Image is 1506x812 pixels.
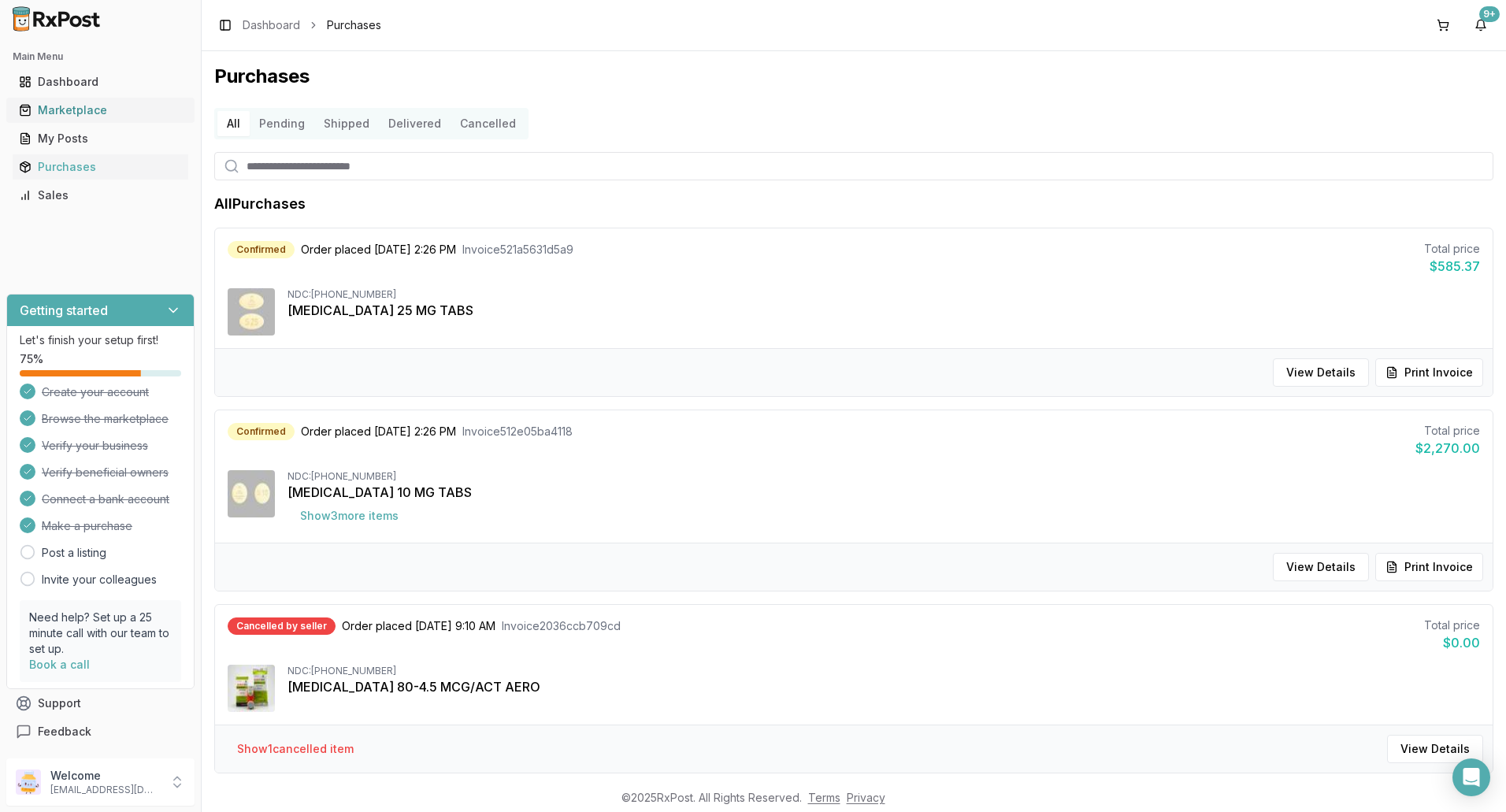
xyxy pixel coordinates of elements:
button: View Details [1273,553,1369,581]
div: 9+ [1479,6,1500,22]
img: User avatar [16,769,41,795]
button: Marketplace [6,98,195,123]
div: Total price [1415,423,1480,439]
p: Need help? Set up a 25 minute call with our team to set up. [29,610,172,657]
span: Create your account [42,384,149,400]
a: Privacy [847,791,885,804]
a: Post a listing [42,545,106,561]
h2: Main Menu [13,50,188,63]
a: Purchases [13,153,188,181]
span: Verify your business [42,438,148,454]
a: Terms [808,791,840,804]
button: Delivered [379,111,451,136]
button: Show3more items [287,502,411,530]
span: Order placed [DATE] 2:26 PM [301,424,456,439]
div: [MEDICAL_DATA] 25 MG TABS [287,301,1480,320]
div: Cancelled by seller [228,617,336,635]
div: Total price [1424,617,1480,633]
span: Verify beneficial owners [42,465,169,480]
span: Purchases [327,17,381,33]
div: Confirmed [228,423,295,440]
button: Pending [250,111,314,136]
h1: All Purchases [214,193,306,215]
span: Browse the marketplace [42,411,169,427]
div: My Posts [19,131,182,146]
button: Sales [6,183,195,208]
span: Invoice 2036ccb709cd [502,618,621,634]
button: View Details [1273,358,1369,387]
img: Symbicort 80-4.5 MCG/ACT AERO [228,665,275,712]
p: Let's finish your setup first! [20,332,181,348]
nav: breadcrumb [243,17,381,33]
span: 75 % [20,351,43,367]
div: $0.00 [1424,633,1480,652]
div: [MEDICAL_DATA] 80-4.5 MCG/ACT AERO [287,677,1480,696]
div: [MEDICAL_DATA] 10 MG TABS [287,483,1480,502]
p: [EMAIL_ADDRESS][DOMAIN_NAME] [50,784,160,796]
div: $585.37 [1424,257,1480,276]
button: Show1cancelled item [224,735,366,763]
div: Sales [19,187,182,203]
span: Order placed [DATE] 2:26 PM [301,242,456,258]
button: Feedback [6,717,195,746]
a: Dashboard [243,17,300,33]
button: Shipped [314,111,379,136]
h1: Purchases [214,64,1493,89]
a: Sales [13,181,188,209]
h3: Getting started [20,301,108,320]
img: Jardiance 10 MG TABS [228,470,275,517]
button: 9+ [1468,13,1493,38]
div: Marketplace [19,102,182,118]
div: Dashboard [19,74,182,90]
div: Confirmed [228,241,295,258]
button: Dashboard [6,69,195,95]
div: $2,270.00 [1415,439,1480,458]
div: Open Intercom Messenger [1452,758,1490,796]
div: Total price [1424,241,1480,257]
a: My Posts [13,124,188,153]
img: Jardiance 25 MG TABS [228,288,275,336]
img: RxPost Logo [6,6,107,32]
button: All [217,111,250,136]
span: Connect a bank account [42,491,169,507]
p: Welcome [50,768,160,784]
span: Make a purchase [42,518,132,534]
span: Feedback [38,724,91,740]
span: Invoice 521a5631d5a9 [462,242,573,258]
button: View Details [1387,735,1483,763]
a: Dashboard [13,68,188,96]
div: NDC: [PHONE_NUMBER] [287,288,1480,301]
button: Purchases [6,154,195,180]
div: NDC: [PHONE_NUMBER] [287,665,1480,677]
span: Invoice 512e05ba4118 [462,424,573,439]
button: My Posts [6,126,195,151]
a: Marketplace [13,96,188,124]
div: Purchases [19,159,182,175]
button: Support [6,689,195,717]
a: Book a call [29,658,90,671]
button: Print Invoice [1375,358,1483,387]
button: Cancelled [451,111,525,136]
div: NDC: [PHONE_NUMBER] [287,470,1480,483]
span: Order placed [DATE] 9:10 AM [342,618,495,634]
button: Print Invoice [1375,553,1483,581]
a: Invite your colleagues [42,572,157,588]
